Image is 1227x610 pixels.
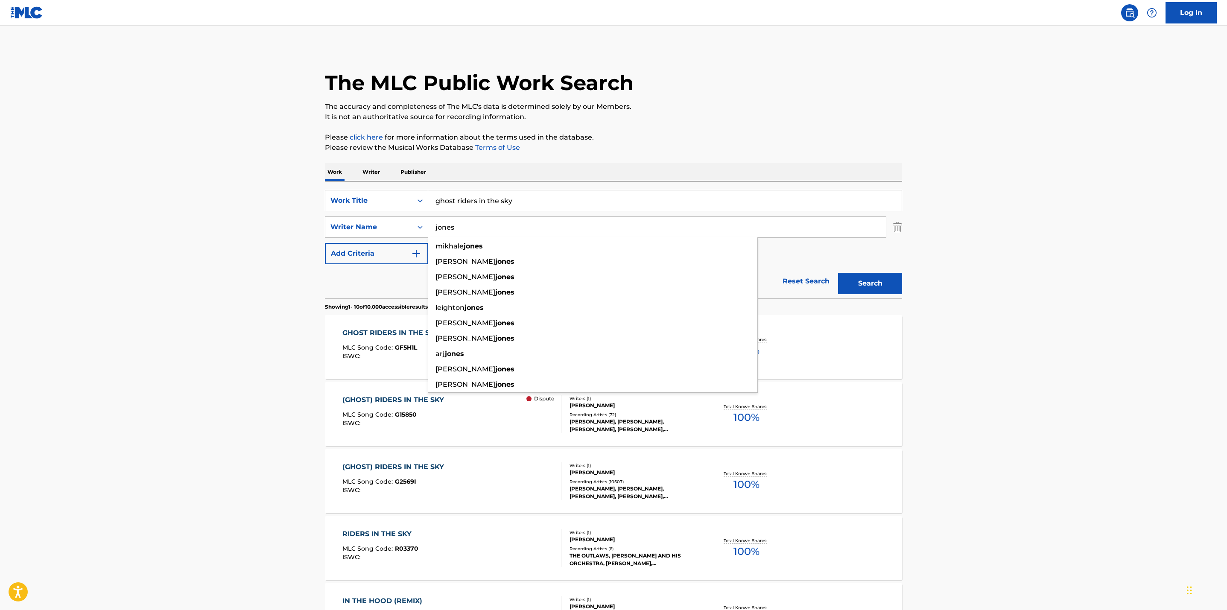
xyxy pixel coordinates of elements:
strong: jones [495,273,514,281]
a: RIDERS IN THE SKYMLC Song Code:R03370ISWC:Writers (1)[PERSON_NAME]Recording Artists (6)THE OUTLAW... [325,516,902,580]
div: Help [1143,4,1160,21]
a: Terms of Use [473,143,520,152]
a: Log In [1166,2,1217,23]
p: Showing 1 - 10 of 10.000 accessible results (Total 24.534 ) [325,303,462,311]
span: G2569I [395,478,416,485]
span: [PERSON_NAME] [435,334,495,342]
span: arj [435,350,445,358]
iframe: Chat Widget [1184,569,1227,610]
span: R03370 [395,545,418,552]
div: Work Title [330,196,407,206]
div: Trascina [1187,578,1192,603]
p: Please review the Musical Works Database [325,143,902,153]
div: Writers ( 1 ) [570,395,698,402]
img: MLC Logo [10,6,43,19]
div: Recording Artists ( 10507 ) [570,479,698,485]
div: IN THE HOOD (REMIX) [342,596,427,606]
div: [PERSON_NAME] [570,469,698,476]
strong: jones [465,304,484,312]
strong: jones [445,350,464,358]
div: Recording Artists ( 6 ) [570,546,698,552]
div: Recording Artists ( 72 ) [570,412,698,418]
p: The accuracy and completeness of The MLC's data is determined solely by our Members. [325,102,902,112]
span: ISWC : [342,486,362,494]
strong: jones [495,380,514,388]
span: MLC Song Code : [342,545,395,552]
div: (GHOST) RIDERS IN THE SKY [342,462,448,472]
span: leighton [435,304,465,312]
span: GF5H1L [395,344,417,351]
strong: jones [464,242,483,250]
p: Total Known Shares: [724,470,769,477]
span: mikhale [435,242,464,250]
img: Delete Criterion [893,216,902,238]
div: Writers ( 1 ) [570,596,698,603]
a: GHOST RIDERS IN THE SKYMLC Song Code:GF5H1LISWC:Writers (2)[PERSON_NAME], [PERSON_NAME]Recording ... [325,315,902,379]
div: [PERSON_NAME] [570,536,698,543]
div: RIDERS IN THE SKY [342,529,418,539]
strong: jones [495,334,514,342]
strong: jones [495,288,514,296]
p: Dispute [534,395,554,403]
span: 100 % [733,477,760,492]
span: [PERSON_NAME] [435,319,495,327]
a: click here [350,133,383,141]
span: MLC Song Code : [342,478,395,485]
span: [PERSON_NAME] [435,257,495,266]
p: Publisher [398,163,429,181]
div: GHOST RIDERS IN THE SKY [342,328,443,338]
button: Search [838,273,902,294]
button: Add Criteria [325,243,428,264]
span: ISWC : [342,419,362,427]
h1: The MLC Public Work Search [325,70,634,96]
span: [PERSON_NAME] [435,273,495,281]
span: [PERSON_NAME] [435,365,495,373]
div: [PERSON_NAME], [PERSON_NAME], [PERSON_NAME], [PERSON_NAME], [PERSON_NAME] [570,418,698,433]
span: 100 % [733,410,760,425]
div: Writer Name [330,222,407,232]
p: Total Known Shares: [724,537,769,544]
span: MLC Song Code : [342,411,395,418]
img: 9d2ae6d4665cec9f34b9.svg [411,248,421,259]
a: (GHOST) RIDERS IN THE SKYMLC Song Code:G15850ISWC: DisputeWriters (1)[PERSON_NAME]Recording Artis... [325,382,902,446]
p: Please for more information about the terms used in the database. [325,132,902,143]
strong: jones [495,319,514,327]
div: (GHOST) RIDERS IN THE SKY [342,395,448,405]
p: Work [325,163,345,181]
span: ISWC : [342,352,362,360]
p: Total Known Shares: [724,403,769,410]
div: Widget chat [1184,569,1227,610]
a: Reset Search [778,272,834,291]
span: [PERSON_NAME] [435,288,495,296]
img: help [1147,8,1157,18]
span: 100 % [733,544,760,559]
p: It is not an authoritative source for recording information. [325,112,902,122]
p: Writer [360,163,383,181]
span: ISWC : [342,553,362,561]
a: Public Search [1121,4,1138,21]
div: [PERSON_NAME] [570,402,698,409]
span: MLC Song Code : [342,344,395,351]
strong: jones [495,257,514,266]
div: [PERSON_NAME], [PERSON_NAME], [PERSON_NAME], [PERSON_NAME], [PERSON_NAME] [570,485,698,500]
a: (GHOST) RIDERS IN THE SKYMLC Song Code:G2569IISWC:Writers (1)[PERSON_NAME]Recording Artists (1050... [325,449,902,513]
img: search [1125,8,1135,18]
div: Writers ( 1 ) [570,529,698,536]
span: [PERSON_NAME] [435,380,495,388]
div: THE OUTLAWS, [PERSON_NAME] AND HIS ORCHESTRA, [PERSON_NAME], [PERSON_NAME], THE BROTHERS FOUR [570,552,698,567]
strong: jones [495,365,514,373]
form: Search Form [325,190,902,298]
span: G15850 [395,411,417,418]
div: Writers ( 1 ) [570,462,698,469]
